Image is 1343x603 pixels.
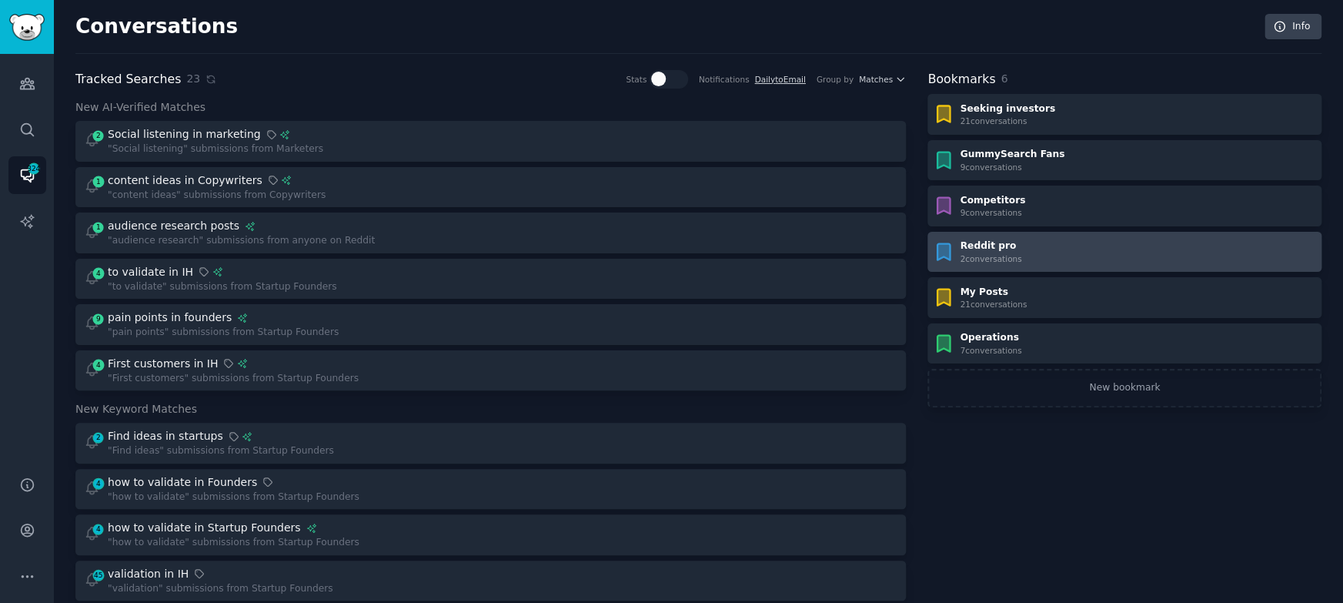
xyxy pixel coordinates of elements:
[927,94,1321,135] a: Seeking investors21conversations
[927,277,1321,318] a: My Posts21conversations
[27,163,41,174] span: 324
[960,162,1064,173] div: 9 conversation s
[859,74,906,85] button: Matches
[960,207,1025,218] div: 9 conversation s
[108,326,339,340] div: "pain points" submissions from Startup Founders
[108,218,239,234] div: audience research posts
[92,570,105,581] span: 45
[927,323,1321,364] a: Operations7conversations
[960,116,1055,126] div: 21 conversation s
[108,428,223,444] div: Find ideas in startups
[927,369,1321,407] a: New bookmark
[626,74,646,85] div: Stats
[108,189,326,203] div: "content ideas" submissions from Copywriters
[108,173,262,189] div: content ideas in Copywriters
[960,102,1055,116] div: Seeking investors
[75,304,906,345] a: 9pain points in founders"pain points" submissions from Startup Founders
[927,232,1321,273] a: Reddit pro2conversations
[75,167,906,208] a: 1content ideas in Copywriters"content ideas" submissions from Copywriters
[108,536,359,550] div: "how to validate" submissions from Startup Founders
[108,356,218,372] div: First customers in IH
[1264,14,1321,40] a: Info
[75,70,181,89] h2: Tracked Searches
[75,99,205,116] span: New AI-Verified Matches
[108,280,337,294] div: "to validate" submissions from Startup Founders
[75,350,906,391] a: 4First customers in IH"First customers" submissions from Startup Founders
[927,140,1321,181] a: GummySearch Fans9conversations
[960,253,1021,264] div: 2 conversation s
[108,234,375,248] div: "audience research" submissions from anyone on Reddit
[108,310,232,326] div: pain points in founders
[960,194,1025,208] div: Competitors
[92,176,105,187] span: 1
[108,126,261,142] div: Social listening in marketing
[108,582,333,596] div: "validation" submissions from Startup Founders
[108,566,189,582] div: validation in IH
[108,264,193,280] div: to validate in IH
[186,71,200,87] span: 23
[75,423,906,464] a: 2Find ideas in startups"Find ideas" submissions from Startup Founders
[960,148,1064,162] div: GummySearch Fans
[92,432,105,443] span: 2
[75,561,906,601] a: 45validation in IH"validation" submissions from Startup Founders
[75,15,238,39] h2: Conversations
[92,268,105,279] span: 4
[9,14,45,41] img: GummySearch logo
[92,222,105,233] span: 1
[927,70,995,89] h2: Bookmarks
[960,331,1021,345] div: Operations
[108,142,323,156] div: "Social listening" submissions from Marketers
[92,524,105,534] span: 4
[92,313,105,324] span: 9
[927,186,1321,226] a: Competitors9conversations
[75,213,906,253] a: 1audience research posts"audience research" submissions from anyone on Reddit
[75,121,906,162] a: 2Social listening in marketing"Social listening" submissions from Marketers
[960,345,1021,356] div: 7 conversation s
[699,74,750,85] div: Notifications
[108,372,359,386] div: "First customers" submissions from Startup Founders
[108,474,257,491] div: how to validate in Founders
[859,74,893,85] span: Matches
[92,360,105,370] span: 4
[92,478,105,489] span: 4
[75,259,906,300] a: 4to validate in IH"to validate" submissions from Startup Founders
[960,299,1027,310] div: 21 conversation s
[960,240,1021,253] div: Reddit pro
[1001,72,1007,85] span: 6
[817,74,854,85] div: Group by
[108,444,334,458] div: "Find ideas" submissions from Startup Founders
[960,286,1027,300] div: My Posts
[754,75,805,84] a: DailytoEmail
[108,520,301,536] div: how to validate in Startup Founders
[75,401,197,417] span: New Keyword Matches
[92,130,105,141] span: 2
[108,491,359,504] div: "how to validate" submissions from Startup Founders
[75,514,906,555] a: 4how to validate in Startup Founders"how to validate" submissions from Startup Founders
[8,156,46,194] a: 324
[75,469,906,510] a: 4how to validate in Founders"how to validate" submissions from Startup Founders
